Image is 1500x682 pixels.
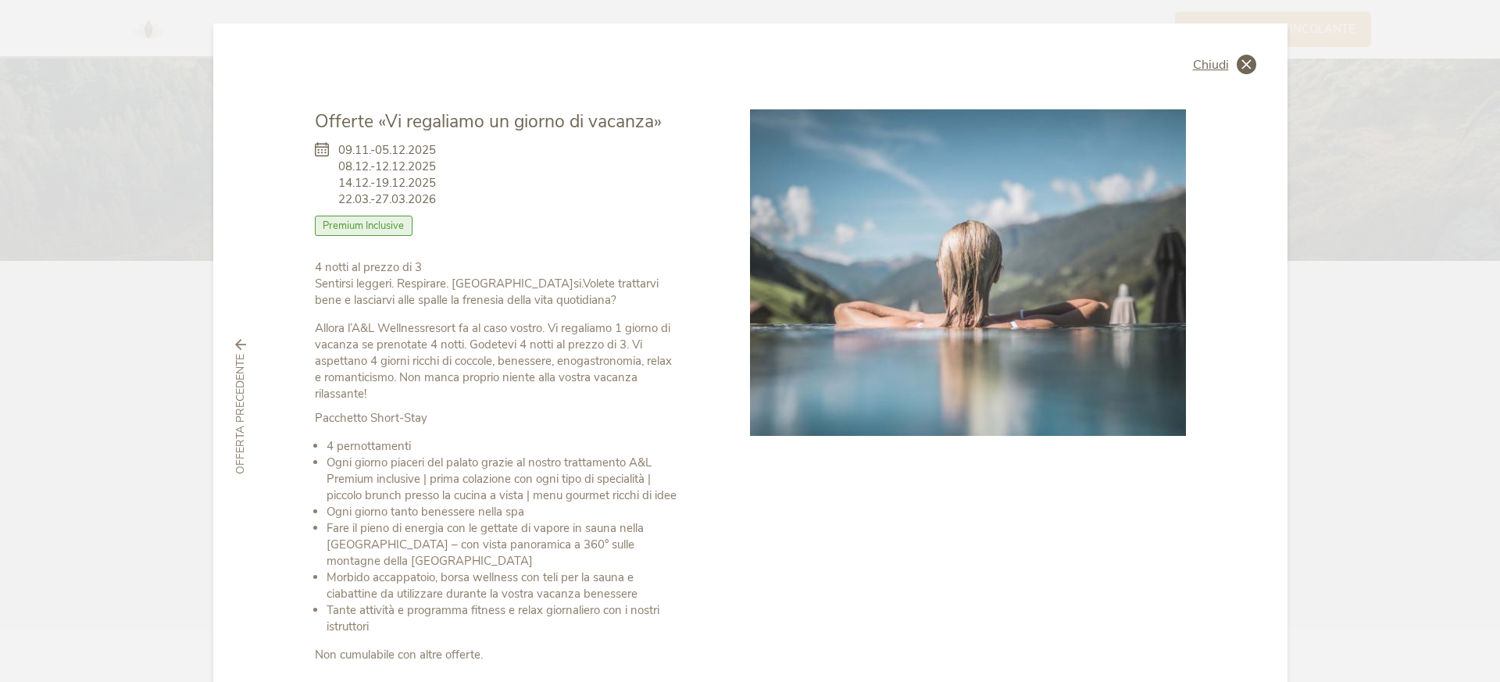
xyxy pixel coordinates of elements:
span: 09.11.-05.12.2025 08.12.-12.12.2025 14.12.-19.12.2025 22.03.-27.03.2026 [338,142,436,208]
strong: Pacchetto Short-Stay [315,410,427,426]
span: Chiudi [1193,59,1229,71]
li: Fare il pieno di energia con le gettate di vapore in sauna nella [GEOGRAPHIC_DATA] – con vista pa... [327,520,680,570]
img: Offerte «Vi regaliamo un giorno di vacanza» [750,109,1186,436]
li: Ogni giorno piaceri del palato grazie al nostro trattamento A&L Premium inclusive | prima colazio... [327,455,680,504]
li: Ogni giorno tanto benessere nella spa [327,504,680,520]
span: Premium Inclusive [315,216,413,236]
li: Morbido accappatoio, borsa wellness con teli per la sauna e ciabattine da utilizzare durante la v... [327,570,680,602]
li: 4 pernottamenti [327,438,680,455]
li: Tante attività e programma fitness e relax giornaliero con i nostri istruttori [327,602,680,635]
span: Offerte «Vi regaliamo un giorno di vacanza» [315,109,662,134]
strong: 4 notti al prezzo di 3 [315,259,422,275]
p: Allora l’A&L Wellnessresort fa al caso vostro. Vi regaliamo 1 giorno di vacanza se prenotate 4 no... [315,320,680,402]
span: Offerta precedente [233,354,248,474]
p: Sentirsi leggeri. Respirare. [GEOGRAPHIC_DATA]si. [315,259,680,309]
strong: Volete trattarvi bene e lasciarvi alle spalle la frenesia della vita quotidiana? [315,276,659,308]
